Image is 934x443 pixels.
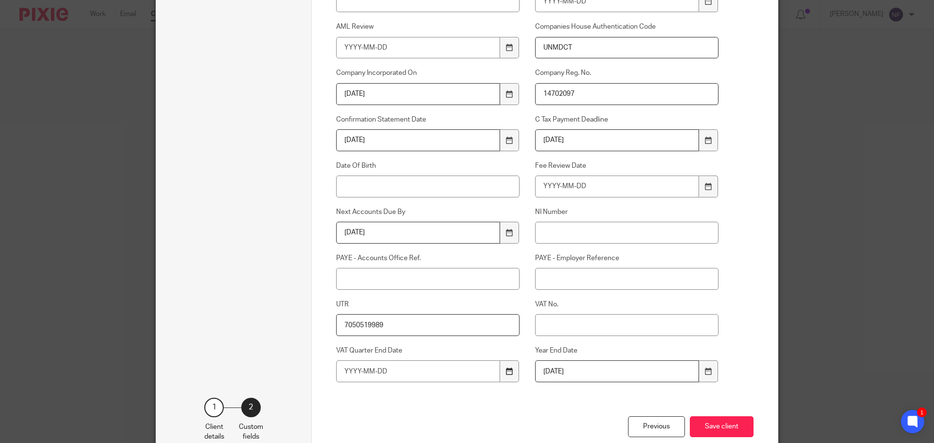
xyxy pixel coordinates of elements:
button: Save client [690,416,754,437]
label: Companies House Authentication Code [535,22,719,32]
label: Next Accounts Due By [336,207,520,217]
p: Client details [204,422,224,442]
div: 2 [241,398,261,417]
label: Fee Review Date [535,161,719,171]
label: Date Of Birth [336,161,520,171]
label: Year End Date [535,346,719,355]
p: Custom fields [239,422,263,442]
input: YYYY-MM-DD [336,360,501,382]
input: YYYY-MM-DD [336,129,501,151]
label: Company Reg. No. [535,68,719,78]
label: Company Incorporated On [336,68,520,78]
label: AML Review [336,22,520,32]
input: YYYY-MM-DD [336,37,501,59]
label: UTR [336,300,520,309]
label: PAYE - Employer Reference [535,253,719,263]
div: Previous [628,416,685,437]
label: PAYE - Accounts Office Ref. [336,253,520,263]
input: YYYY-MM-DD [535,176,700,197]
div: 1 [204,398,224,417]
label: Confirmation Statement Date [336,115,520,124]
label: VAT Quarter End Date [336,346,520,355]
label: VAT No. [535,300,719,309]
input: YYYY-MM-DD [336,222,501,244]
div: 1 [917,408,927,417]
input: YYYY-MM-DD [336,83,501,105]
label: C Tax Payment Deadline [535,115,719,124]
label: NI Number [535,207,719,217]
input: YYYY-MM-DD [535,129,700,151]
input: YYYY-MM-DD [535,360,700,382]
